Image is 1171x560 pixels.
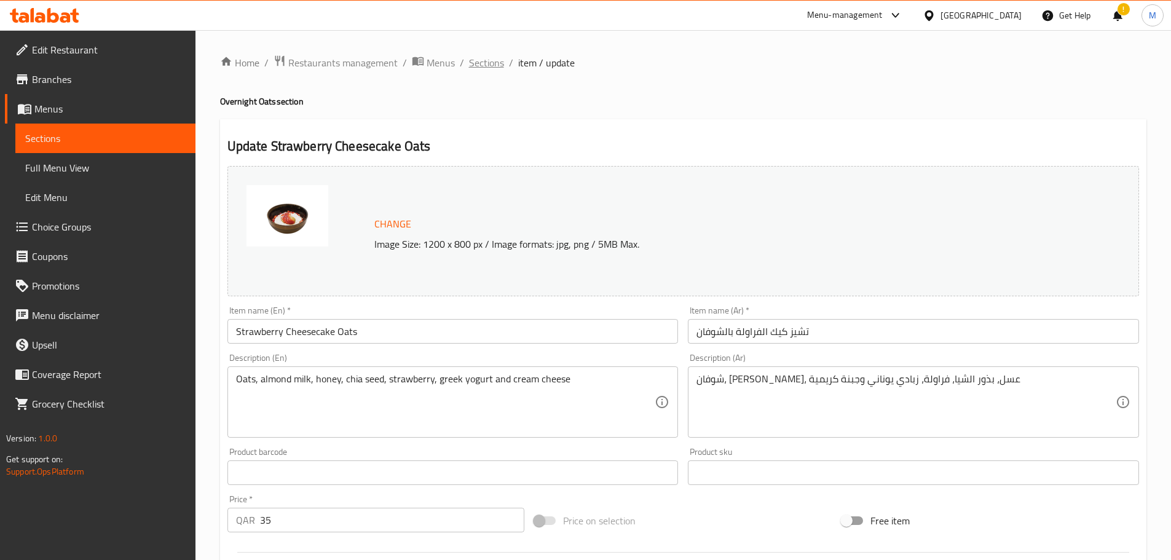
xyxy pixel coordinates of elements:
[5,330,195,360] a: Upsell
[38,430,57,446] span: 1.0.0
[469,55,504,70] a: Sections
[5,65,195,94] a: Branches
[5,301,195,330] a: Menu disclaimer
[5,94,195,124] a: Menus
[32,72,186,87] span: Branches
[5,271,195,301] a: Promotions
[32,249,186,264] span: Coupons
[15,153,195,183] a: Full Menu View
[25,131,186,146] span: Sections
[264,55,269,70] li: /
[220,95,1146,108] h4: Overnight Oats section
[25,190,186,205] span: Edit Menu
[32,278,186,293] span: Promotions
[807,8,883,23] div: Menu-management
[369,237,1025,251] p: Image Size: 1200 x 800 px / Image formats: jpg, png / 5MB Max.
[32,42,186,57] span: Edit Restaurant
[32,219,186,234] span: Choice Groups
[6,451,63,467] span: Get support on:
[227,137,1139,156] h2: Update Strawberry Cheesecake Oats
[688,460,1139,485] input: Please enter product sku
[563,513,636,528] span: Price on selection
[236,373,655,432] textarea: Oats, almond milk, honey, chia seed, strawberry, greek yogurt and cream cheese
[25,160,186,175] span: Full Menu View
[1149,9,1156,22] span: M
[509,55,513,70] li: /
[460,55,464,70] li: /
[374,215,411,233] span: Change
[227,460,679,485] input: Please enter product barcode
[274,55,398,71] a: Restaurants management
[5,389,195,419] a: Grocery Checklist
[15,124,195,153] a: Sections
[220,55,1146,71] nav: breadcrumb
[5,35,195,65] a: Edit Restaurant
[6,463,84,479] a: Support.OpsPlatform
[870,513,910,528] span: Free item
[32,367,186,382] span: Coverage Report
[236,513,255,527] p: QAR
[688,319,1139,344] input: Enter name Ar
[403,55,407,70] li: /
[260,508,525,532] input: Please enter price
[5,360,195,389] a: Coverage Report
[34,101,186,116] span: Menus
[227,319,679,344] input: Enter name En
[518,55,575,70] span: item / update
[369,211,416,237] button: Change
[288,55,398,70] span: Restaurants management
[696,373,1116,432] textarea: شوفان، [PERSON_NAME]، عسل، بذور الشيا، فراولة، زبادي يوناني وجبنة كريمية
[5,212,195,242] a: Choice Groups
[246,185,328,246] img: mmw_638591519621781858
[32,308,186,323] span: Menu disclaimer
[15,183,195,212] a: Edit Menu
[220,55,259,70] a: Home
[940,9,1022,22] div: [GEOGRAPHIC_DATA]
[6,430,36,446] span: Version:
[32,396,186,411] span: Grocery Checklist
[427,55,455,70] span: Menus
[5,242,195,271] a: Coupons
[32,337,186,352] span: Upsell
[412,55,455,71] a: Menus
